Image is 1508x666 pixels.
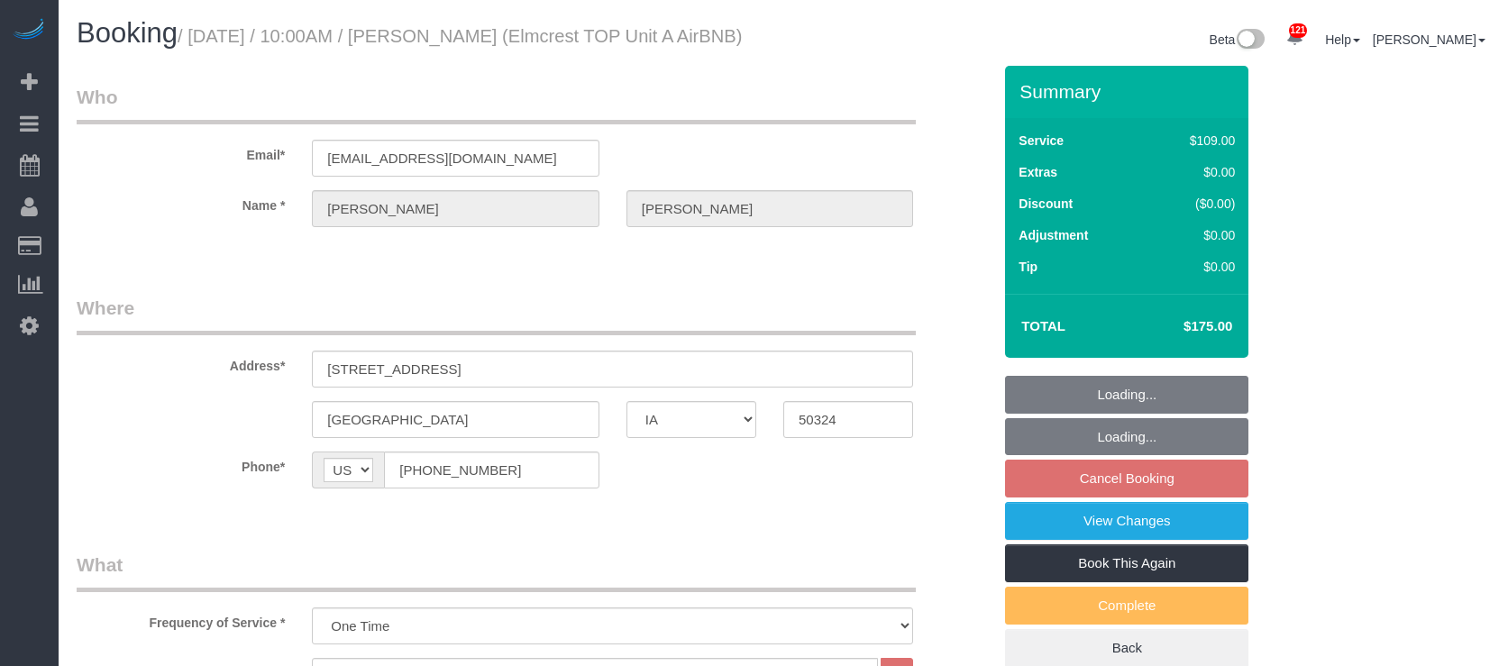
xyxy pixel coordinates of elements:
span: 121 [1289,23,1308,38]
div: $0.00 [1152,226,1236,244]
label: Service [1019,132,1064,150]
input: Email* [312,140,599,177]
div: $0.00 [1152,258,1236,276]
input: Last Name* [626,190,913,227]
label: Frequency of Service * [63,607,298,632]
a: 121 [1277,18,1312,58]
strong: Total [1021,318,1065,333]
div: $109.00 [1152,132,1236,150]
a: [PERSON_NAME] [1373,32,1485,47]
span: Booking [77,17,178,49]
legend: Where [77,295,916,335]
h4: $175.00 [1129,319,1232,334]
label: Extras [1019,163,1057,181]
div: $0.00 [1152,163,1236,181]
label: Phone* [63,452,298,476]
a: Beta [1210,32,1266,47]
div: ($0.00) [1152,195,1236,213]
label: Discount [1019,195,1073,213]
label: Adjustment [1019,226,1088,244]
small: / [DATE] / 10:00AM / [PERSON_NAME] (Elmcrest TOP Unit A AirBNB) [178,26,742,46]
input: Zip Code* [783,401,913,438]
label: Name * [63,190,298,214]
img: New interface [1235,29,1265,52]
label: Tip [1019,258,1037,276]
label: Address* [63,351,298,375]
input: Phone* [384,452,599,488]
a: Book This Again [1005,544,1248,582]
h3: Summary [1019,81,1239,102]
a: View Changes [1005,502,1248,540]
legend: Who [77,84,916,124]
legend: What [77,552,916,592]
a: Help [1325,32,1360,47]
input: City* [312,401,599,438]
label: Email* [63,140,298,164]
input: First Name* [312,190,599,227]
img: Automaid Logo [11,18,47,43]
